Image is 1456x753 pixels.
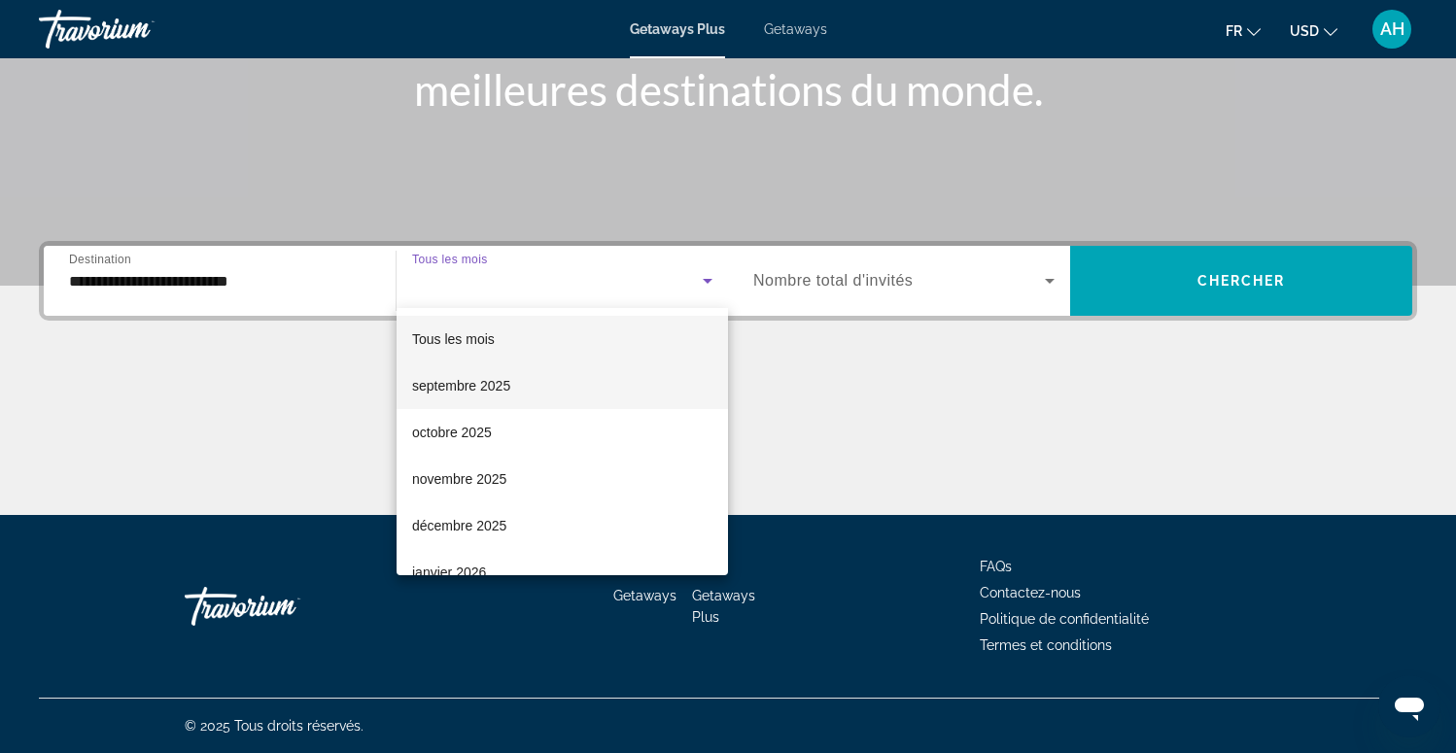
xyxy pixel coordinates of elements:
[412,561,486,584] span: janvier 2026
[412,467,506,491] span: novembre 2025
[412,421,492,444] span: octobre 2025
[412,374,510,397] span: septembre 2025
[412,331,495,347] span: Tous les mois
[412,514,506,537] span: décembre 2025
[1378,675,1440,737] iframe: Bouton de lancement de la fenêtre de messagerie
